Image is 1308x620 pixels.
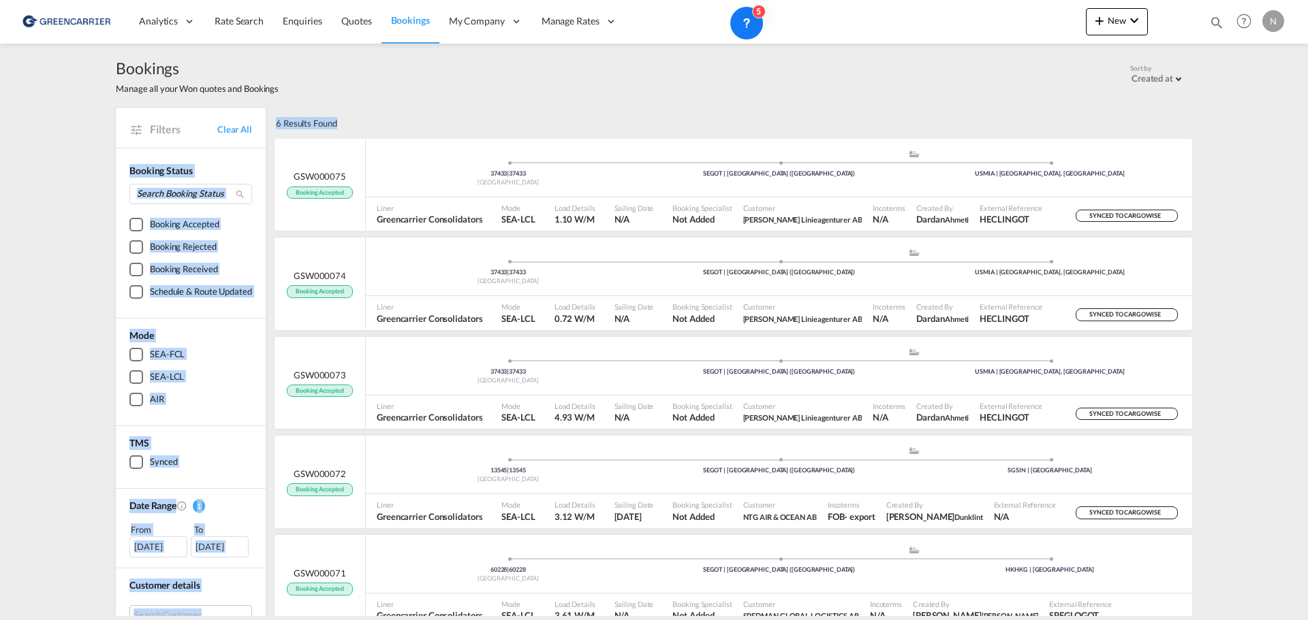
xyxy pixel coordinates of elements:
span: Liner [377,301,482,312]
span: Sailing Date [614,599,654,609]
span: GSW000072 [294,468,346,480]
span: | [507,268,509,276]
div: Synced [150,455,177,469]
span: [PERSON_NAME] Linieagenturer AB [743,215,862,224]
span: SEA-LCL [501,411,535,423]
span: Quotes [341,15,371,27]
span: N/A [614,411,654,423]
div: N [1262,10,1284,32]
span: Customer [743,599,859,609]
span: Rate Search [215,15,264,27]
span: Booking Status [129,165,193,176]
div: [DATE] [191,536,249,557]
span: Dardan Ahmeti [916,213,969,225]
span: Mode [501,401,535,411]
div: SYNCED TO CARGOWISE [1076,408,1178,421]
span: | [507,566,509,573]
span: Booking Specialist [672,500,732,510]
span: Created By [916,301,969,312]
span: Liner [377,203,482,213]
span: Sailing Date [614,401,654,411]
span: 37433 [509,169,526,177]
span: Manage Rates [542,14,599,28]
span: | [507,169,509,177]
span: Customer [743,401,862,411]
span: [PERSON_NAME] Linieagenturer AB [743,314,862,323]
span: SEA-LCL [501,312,535,325]
div: [GEOGRAPHIC_DATA] [373,178,644,187]
span: Liner [377,599,482,609]
span: Sailing Date [614,301,654,312]
md-checkbox: AIR [129,393,252,406]
span: [PERSON_NAME] [982,611,1039,620]
span: Created By [886,500,983,510]
span: SYNCED TO CARGOWISE [1089,310,1164,323]
span: Manage all your Won quotes and Bookings [116,82,279,95]
span: Booking Accepted [287,483,352,496]
div: N/A [873,411,888,423]
md-checkbox: SEA-LCL [129,370,252,384]
span: Ahmeti [945,314,969,323]
md-icon: icon-magnify [1209,15,1224,30]
span: 37433 [509,368,526,375]
span: Load Details [555,500,595,510]
span: 0.72 W/M [555,313,595,324]
span: Incoterms [873,401,905,411]
a: Clear All [217,123,252,135]
span: Load Details [555,401,595,411]
div: USMIA | [GEOGRAPHIC_DATA], [GEOGRAPHIC_DATA] [914,368,1185,376]
span: Not Added [672,312,732,325]
span: Incoterms [873,301,905,312]
span: 12 Sep 2025 [614,510,654,523]
md-checkbox: Synced [129,455,252,469]
div: SYNCED TO CARGOWISE [1076,506,1178,519]
div: HKHKG | [GEOGRAPHIC_DATA] [914,566,1185,574]
md-icon: assets/icons/custom/ship-fill.svg [906,546,922,553]
md-checkbox: SEA-FCL [129,348,252,361]
div: Booking Received [150,263,217,276]
div: [DATE] [129,536,187,557]
span: N/A [994,510,1056,523]
span: | [507,466,509,474]
md-icon: assets/icons/custom/ship-fill.svg [906,249,922,256]
md-icon: icon-magnify [235,189,245,199]
div: N/A [873,213,888,225]
span: HECLINGOT [980,213,1042,225]
div: Schedule & Route Updated [150,285,252,299]
span: 1 [193,500,205,512]
span: Customer [743,203,862,213]
div: Booking Accepted [150,218,219,231]
span: 37433 [490,169,509,177]
div: SYNCED TO CARGOWISE [1076,210,1178,223]
span: 13545 [490,466,509,474]
span: Booking Accepted [287,186,352,199]
span: Filters [150,122,217,137]
div: [GEOGRAPHIC_DATA] [373,574,644,583]
div: 6 Results Found [276,108,337,138]
span: 1.10 W/M [555,214,595,225]
div: [GEOGRAPHIC_DATA] [373,475,644,484]
span: Dardan Ahmeti [916,312,969,325]
div: SYNCED TO CARGOWISE [1076,308,1178,321]
span: Not Added [672,411,732,423]
span: 13545 [509,466,526,474]
span: N/A [614,312,654,325]
div: [GEOGRAPHIC_DATA] [373,376,644,385]
span: External Reference [994,500,1056,510]
span: Sailing Date [614,203,654,213]
span: Booking Accepted [287,285,352,298]
div: SGSIN | [GEOGRAPHIC_DATA] [914,466,1185,475]
span: My Company [449,14,505,28]
md-icon: assets/icons/custom/ship-fill.svg [906,348,922,355]
span: Customer [743,301,862,312]
span: Greencarrier Consolidators [377,312,482,325]
span: Load Details [555,203,595,213]
span: External Reference [980,203,1042,213]
span: Bookings [116,57,279,79]
span: External Reference [980,301,1042,312]
span: Incoterms [873,203,905,213]
md-icon: icon-chevron-down [1126,12,1142,29]
span: Mode [129,329,154,341]
span: GSW000074 [294,270,346,282]
div: AIR [150,393,164,406]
